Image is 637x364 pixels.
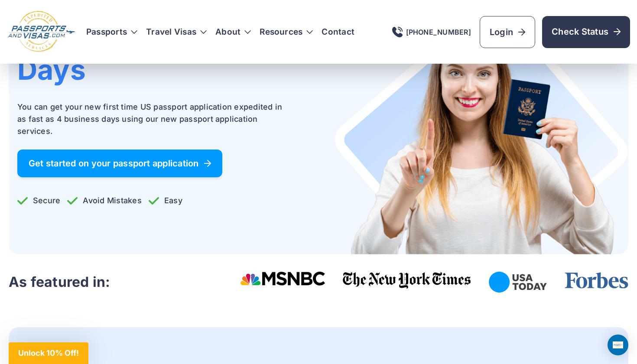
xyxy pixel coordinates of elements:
h3: Passports [86,28,137,36]
a: Get started on your passport application [17,149,222,177]
a: Check Status [542,16,630,48]
a: [PHONE_NUMBER] [392,27,471,37]
span: Check Status [552,26,621,38]
div: Unlock 10% Off! [9,342,88,364]
a: Contact [322,28,354,36]
img: Forbes [564,272,628,289]
img: USA Today [489,272,547,292]
p: Secure [17,195,60,207]
span: Get started on your passport application [29,159,211,168]
img: Logo [7,10,76,53]
h1: New First Time US Passport in Just [17,0,312,84]
div: Open Intercom Messenger [608,335,628,355]
h3: As featured in: [9,273,110,291]
a: Login [480,16,535,48]
p: Easy [149,195,182,207]
span: Login [490,26,525,38]
img: The New York Times [343,272,471,289]
span: Unlock 10% Off! [18,348,79,357]
a: About [215,28,240,36]
h3: Travel Visas [146,28,207,36]
p: You can get your new first time US passport application expedited in as fast as 4 business days u... [17,101,286,137]
p: Avoid Mistakes [67,195,141,207]
h3: Resources [260,28,313,36]
img: Msnbc [240,272,325,286]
